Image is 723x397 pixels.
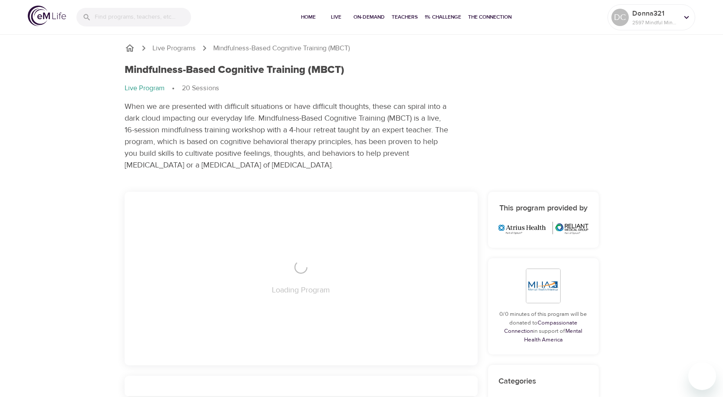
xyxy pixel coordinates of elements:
[152,43,196,53] a: Live Programs
[688,362,716,390] iframe: Button to launch messaging window
[632,19,678,26] p: 2597 Mindful Minutes
[213,43,350,53] p: Mindfulness-Based Cognitive Training (MBCT)
[632,8,678,19] p: Donna321
[499,222,588,235] img: Optum%20MA_AtriusReliant.png
[326,13,347,22] span: Live
[524,328,583,343] a: Mental Health America
[125,43,599,53] nav: breadcrumb
[182,83,219,93] p: 20 Sessions
[125,83,599,94] nav: breadcrumb
[298,13,319,22] span: Home
[28,6,66,26] img: logo
[125,64,344,76] h1: Mindfulness-Based Cognitive Training (MBCT)
[611,9,629,26] div: DC
[95,8,191,26] input: Find programs, teachers, etc...
[499,375,588,387] p: Categories
[499,202,588,215] h6: This program provided by
[125,83,165,93] p: Live Program
[392,13,418,22] span: Teachers
[468,13,512,22] span: The Connection
[425,13,461,22] span: 1% Challenge
[353,13,385,22] span: On-Demand
[504,319,578,335] a: Compassionate Connection
[272,284,330,296] p: Loading Program
[125,101,450,171] p: When we are presented with difficult situations or have difficult thoughts, these can spiral into...
[499,310,588,344] p: 0/0 minutes of this program will be donated to in support of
